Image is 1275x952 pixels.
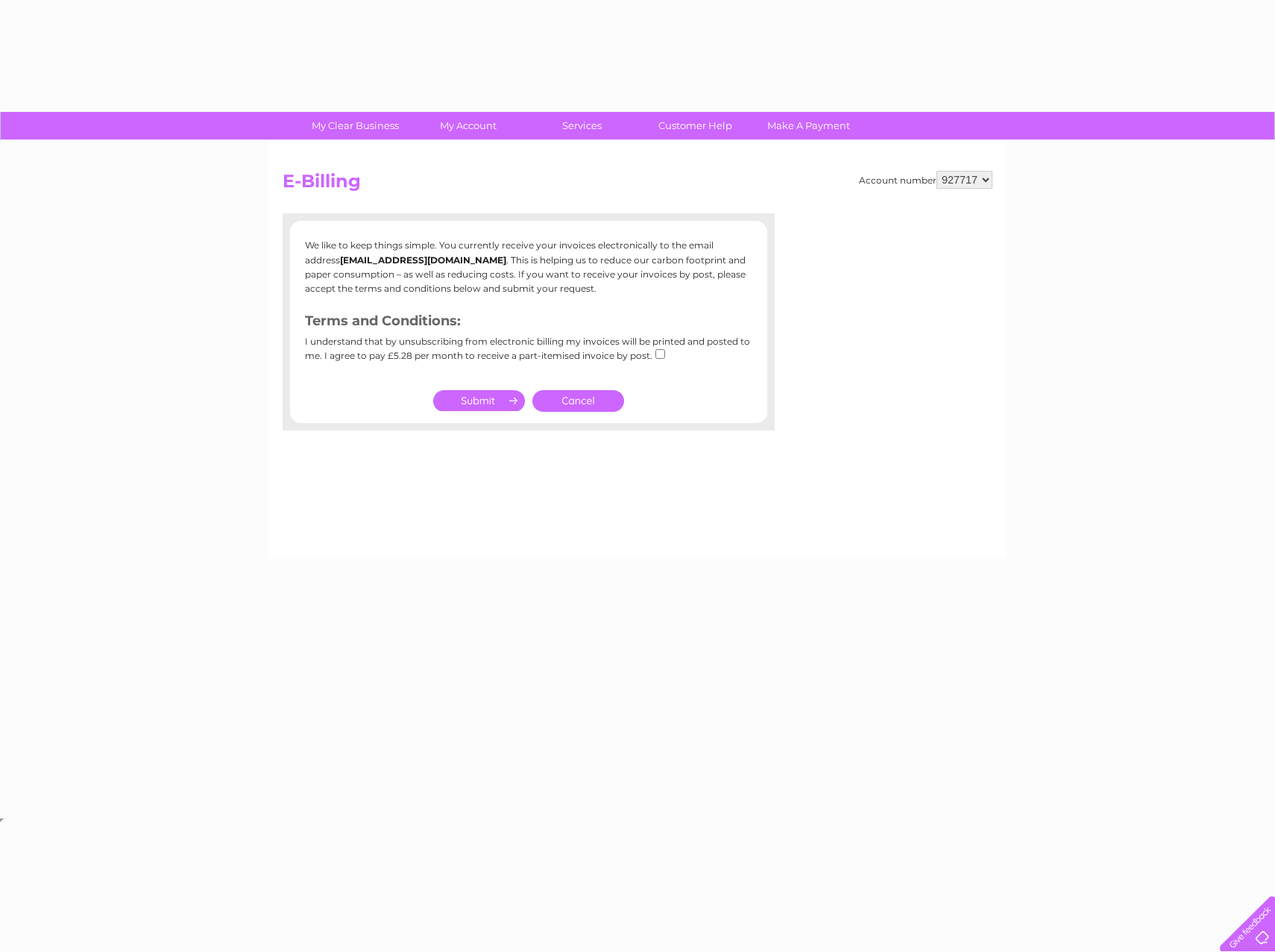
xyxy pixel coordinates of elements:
a: My Clear Business [294,112,417,140]
a: My Account [407,112,530,140]
p: We like to keep things simple. You currently receive your invoices electronically to the email ad... [305,238,752,295]
h3: Terms and Conditions: [305,310,752,336]
h2: E-Billing [283,171,992,199]
b: [EMAIL_ADDRESS][DOMAIN_NAME] [340,254,506,266]
input: Submit [433,390,525,411]
div: Account number [859,171,992,189]
a: Cancel [532,390,624,412]
div: I understand that by unsubscribing from electronic billing my invoices will be printed and posted... [305,336,752,372]
a: Make A Payment [747,112,870,140]
a: Services [520,112,643,140]
a: Customer Help [634,112,757,140]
